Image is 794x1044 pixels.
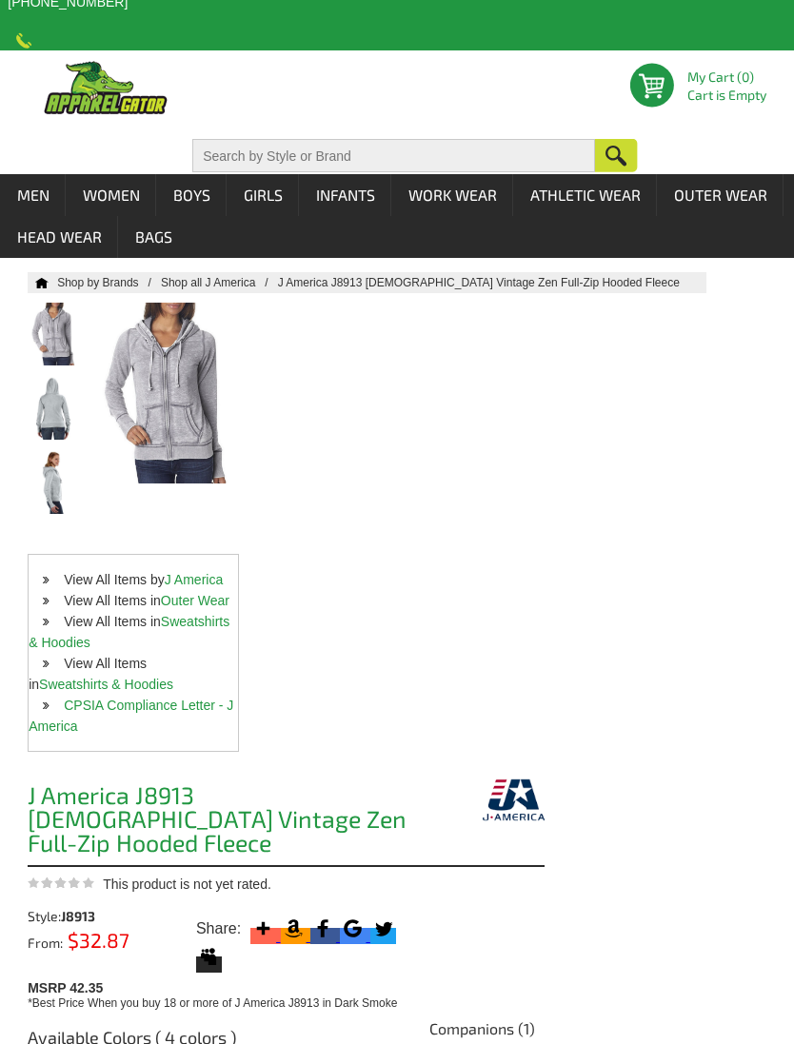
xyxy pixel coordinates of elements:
[29,653,238,695] li: View All Items in
[278,276,699,289] a: J America J8913 Ladies Vintage Zen Full-Zip Hooded Fleece
[157,174,226,216] a: Boys
[310,916,336,941] svg: Facebook
[250,916,276,941] svg: More
[61,908,95,924] span: J8913
[39,677,173,692] a: Sweatshirts & Hoodies
[687,89,766,102] span: Cart is Empty
[192,139,595,172] input: Search by Style or Brand
[28,996,397,1010] span: *Best Price When you buy 18 or more of J America J8913 in Dark Smoke
[228,174,298,216] a: Girls
[165,572,223,587] a: J America
[28,877,94,889] img: This product is not yet rated.
[1,216,117,258] a: Head Wear
[196,944,222,970] svg: Myspace
[1,174,65,216] a: Men
[28,451,78,514] img: J America J8913 Ladies Vintage Zen Full-Zip Hooded Fleece
[196,919,241,938] span: Share:
[28,933,111,950] div: From:
[67,174,155,216] a: Women
[29,611,238,653] li: View All Items in
[658,174,783,216] a: Outer Wear
[687,70,759,84] li: My Cart (0)
[29,698,233,734] a: CPSIA Compliance Letter - J America
[28,783,415,860] h1: J America J8913 [DEMOGRAPHIC_DATA] Vintage Zen Full-Zip Hooded Fleece
[483,776,545,824] img: J America
[29,569,238,590] li: View All Items by
[370,916,396,941] svg: Twitter
[28,377,78,440] img: J America J8913 Ladies Vintage Zen Full-Zip Hooded Fleece
[281,916,307,941] svg: Amazon
[44,61,168,114] img: ApparelGator
[28,277,49,288] a: Home
[514,174,656,216] a: Athletic Wear
[57,276,161,289] a: Shop by Brands
[161,593,229,608] a: Outer Wear
[29,590,238,611] li: View All Items in
[28,975,419,1012] div: MSRP 42.35
[28,910,111,923] div: Style:
[63,928,129,952] span: $32.87
[161,276,278,289] a: Shop all J America
[340,916,366,941] svg: Google Bookmark
[103,877,271,892] span: This product is not yet rated.
[392,174,512,216] a: Work Wear
[28,303,78,365] img: J America J8913 Ladies Vintage Zen Full-Zip Hooded Fleece
[300,174,390,216] a: Infants
[119,216,188,258] a: Bags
